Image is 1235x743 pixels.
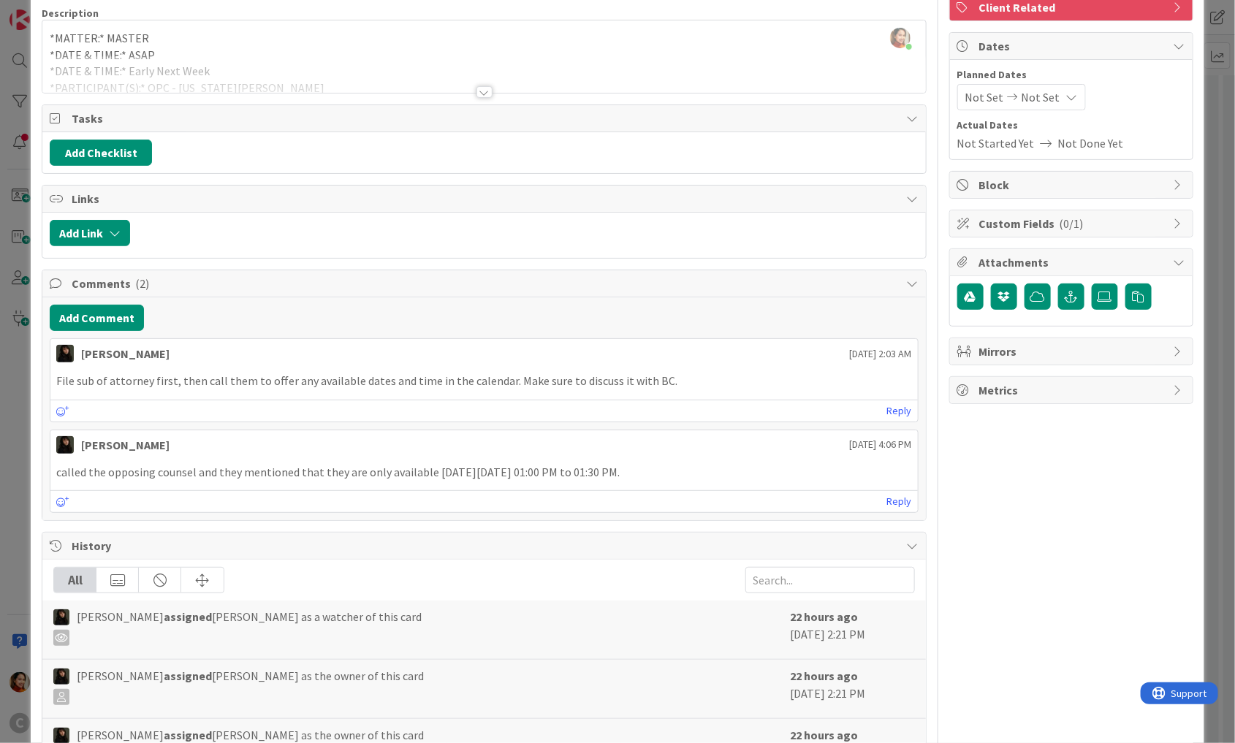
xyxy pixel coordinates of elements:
[50,140,152,166] button: Add Checklist
[850,437,912,452] span: [DATE] 4:06 PM
[56,436,74,454] img: ES
[887,402,912,420] a: Reply
[77,608,422,646] span: [PERSON_NAME] [PERSON_NAME] as a watcher of this card
[979,176,1166,194] span: Block
[53,668,69,685] img: ES
[164,668,212,683] b: assigned
[31,2,66,20] span: Support
[54,568,96,593] div: All
[850,346,912,362] span: [DATE] 2:03 AM
[56,345,74,362] img: ES
[890,28,911,48] img: ZE7sHxBjl6aIQZ7EmcD5y5U36sLYn9QN.jpeg
[50,305,144,331] button: Add Comment
[979,254,1166,271] span: Attachments
[965,88,1004,106] span: Not Set
[1058,134,1124,152] span: Not Done Yet
[791,608,915,652] div: [DATE] 2:21 PM
[72,110,900,127] span: Tasks
[979,37,1166,55] span: Dates
[77,667,424,705] span: [PERSON_NAME] [PERSON_NAME] as the owner of this card
[957,134,1035,152] span: Not Started Yet
[72,190,900,207] span: Links
[979,215,1166,232] span: Custom Fields
[56,373,912,389] p: File sub of attorney first, then call them to offer any available dates and time in the calendar....
[81,345,170,362] div: [PERSON_NAME]
[164,609,212,624] b: assigned
[979,381,1166,399] span: Metrics
[81,436,170,454] div: [PERSON_NAME]
[50,220,130,246] button: Add Link
[1060,216,1084,231] span: ( 0/1 )
[135,276,149,291] span: ( 2 )
[791,609,859,624] b: 22 hours ago
[887,492,912,511] a: Reply
[745,567,915,593] input: Search...
[791,668,859,683] b: 22 hours ago
[957,118,1185,133] span: Actual Dates
[957,67,1185,83] span: Planned Dates
[979,343,1166,360] span: Mirrors
[72,275,900,292] span: Comments
[791,667,915,711] div: [DATE] 2:21 PM
[791,728,859,742] b: 22 hours ago
[164,728,212,742] b: assigned
[42,7,99,20] span: Description
[50,47,919,64] p: *DATE & TIME:* ASAP
[56,464,912,481] p: called the opposing counsel and they mentioned that they are only available [DATE][DATE] 01:00 PM...
[1022,88,1060,106] span: Not Set
[50,30,919,47] p: *MATTER:* MASTER
[53,609,69,625] img: ES
[72,537,900,555] span: History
